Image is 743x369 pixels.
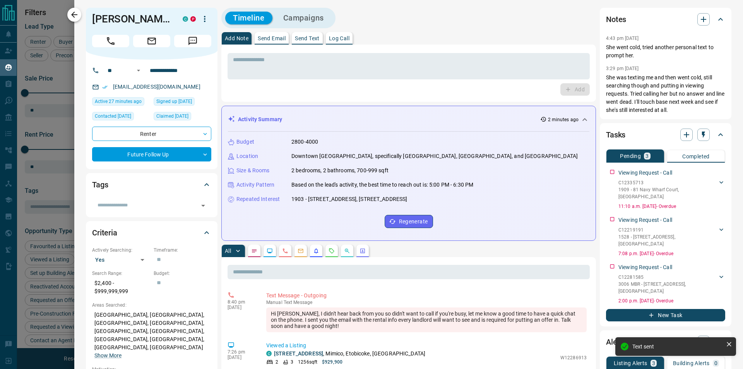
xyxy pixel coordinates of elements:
[618,227,717,233] p: C12219191
[95,112,131,120] span: Contacted [DATE]
[682,154,710,159] p: Completed
[92,112,150,123] div: Thu Aug 14 2025
[274,350,323,357] a: [STREET_ADDRESS]
[113,84,200,90] a: [EMAIL_ADDRESS][DOMAIN_NAME]
[236,181,274,189] p: Activity Pattern
[329,248,335,254] svg: Requests
[618,297,725,304] p: 2:00 p.m. [DATE] - Overdue
[258,36,286,41] p: Send Email
[225,36,248,41] p: Add Note
[618,216,672,224] p: Viewing Request - Call
[606,309,725,321] button: New Task
[618,233,717,247] p: 1528 - [STREET_ADDRESS] , [GEOGRAPHIC_DATA]
[102,84,108,90] svg: Email Verified
[313,248,319,254] svg: Listing Alerts
[618,179,717,186] p: C12335713
[632,343,723,350] div: Text sent
[618,178,725,202] div: C123357131909 - 81 Navy Wharf Court,[GEOGRAPHIC_DATA]
[236,138,254,146] p: Budget
[282,248,288,254] svg: Calls
[133,35,170,47] span: Email
[548,116,579,123] p: 2 minutes ago
[154,97,211,108] div: Sat Dec 04 2021
[618,250,725,257] p: 7:08 p.m. [DATE] - Overdue
[618,169,672,177] p: Viewing Request - Call
[266,307,587,332] div: Hi [PERSON_NAME], I didn't hear back from you so didn't want to call if you're busy, let me know ...
[329,36,349,41] p: Log Call
[606,333,725,351] div: Alerts
[618,272,725,296] div: C122815853006 MBR - [STREET_ADDRESS],[GEOGRAPHIC_DATA]
[251,248,257,254] svg: Notes
[291,359,293,366] p: 3
[92,277,150,298] p: $2,400 - $999,999,999
[298,248,304,254] svg: Emails
[291,166,389,175] p: 2 bedrooms, 2 bathrooms, 700-999 sqft
[92,175,211,194] div: Tags
[92,227,117,239] h2: Criteria
[645,153,649,159] p: 3
[92,309,211,362] p: [GEOGRAPHIC_DATA], [GEOGRAPHIC_DATA], [GEOGRAPHIC_DATA], [GEOGRAPHIC_DATA], [GEOGRAPHIC_DATA], [G...
[92,223,211,242] div: Criteria
[620,153,641,159] p: Pending
[228,349,255,355] p: 7:26 pm
[156,112,188,120] span: Claimed [DATE]
[266,342,587,350] p: Viewed a Listing
[154,112,211,123] div: Tue Dec 03 2024
[94,352,122,360] button: Show More
[92,13,171,25] h1: [PERSON_NAME]
[322,359,342,366] p: $929,900
[92,147,211,161] div: Future Follow Up
[618,186,717,200] p: 1909 - 81 Navy Wharf Court , [GEOGRAPHIC_DATA]
[92,254,150,266] div: Yes
[225,248,231,254] p: All
[238,115,282,124] p: Activity Summary
[606,43,725,60] p: She went cold, tried another personal text to prompt her.
[92,247,150,254] p: Actively Searching:
[618,274,717,281] p: C12281585
[606,36,639,41] p: 4:43 pm [DATE]
[92,127,211,141] div: Renter
[134,66,143,75] button: Open
[225,12,272,24] button: Timeline
[183,16,188,22] div: condos.ca
[92,97,150,108] div: Sat Aug 16 2025
[198,200,209,211] button: Open
[92,35,129,47] span: Call
[344,248,350,254] svg: Opportunities
[618,225,725,249] div: C122191911528 - [STREET_ADDRESS],[GEOGRAPHIC_DATA]
[618,263,672,271] p: Viewing Request - Call
[606,74,725,114] p: She was texting me and then went cold, still searching though and putting in viewing requests. Tr...
[560,354,587,361] p: W12286913
[606,66,639,71] p: 3:29 pm [DATE]
[267,248,273,254] svg: Lead Browsing Activity
[236,152,258,160] p: Location
[291,195,407,203] p: 1903 - [STREET_ADDRESS], [STREET_ADDRESS]
[606,129,625,141] h2: Tasks
[266,300,587,305] p: Text Message
[606,13,626,26] h2: Notes
[236,195,280,203] p: Repeated Interest
[652,360,655,366] p: 3
[291,152,578,160] p: Downtown [GEOGRAPHIC_DATA], specifically [GEOGRAPHIC_DATA], [GEOGRAPHIC_DATA], and [GEOGRAPHIC_DATA]
[154,270,211,277] p: Budget:
[92,178,108,191] h2: Tags
[606,10,725,29] div: Notes
[228,112,589,127] div: Activity Summary2 minutes ago
[614,360,647,366] p: Listing Alerts
[228,299,255,305] p: 8:40 pm
[190,16,196,22] div: property.ca
[276,12,332,24] button: Campaigns
[228,355,255,360] p: [DATE]
[156,98,192,105] span: Signed up [DATE]
[92,302,211,309] p: Areas Searched:
[92,270,150,277] p: Search Range:
[714,360,717,366] p: 0
[291,138,318,146] p: 2800-4000
[618,203,725,210] p: 11:10 a.m. [DATE] - Overdue
[360,248,366,254] svg: Agent Actions
[228,305,255,310] p: [DATE]
[266,351,272,356] div: condos.ca
[606,336,626,348] h2: Alerts
[673,360,710,366] p: Building Alerts
[154,247,211,254] p: Timeframe:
